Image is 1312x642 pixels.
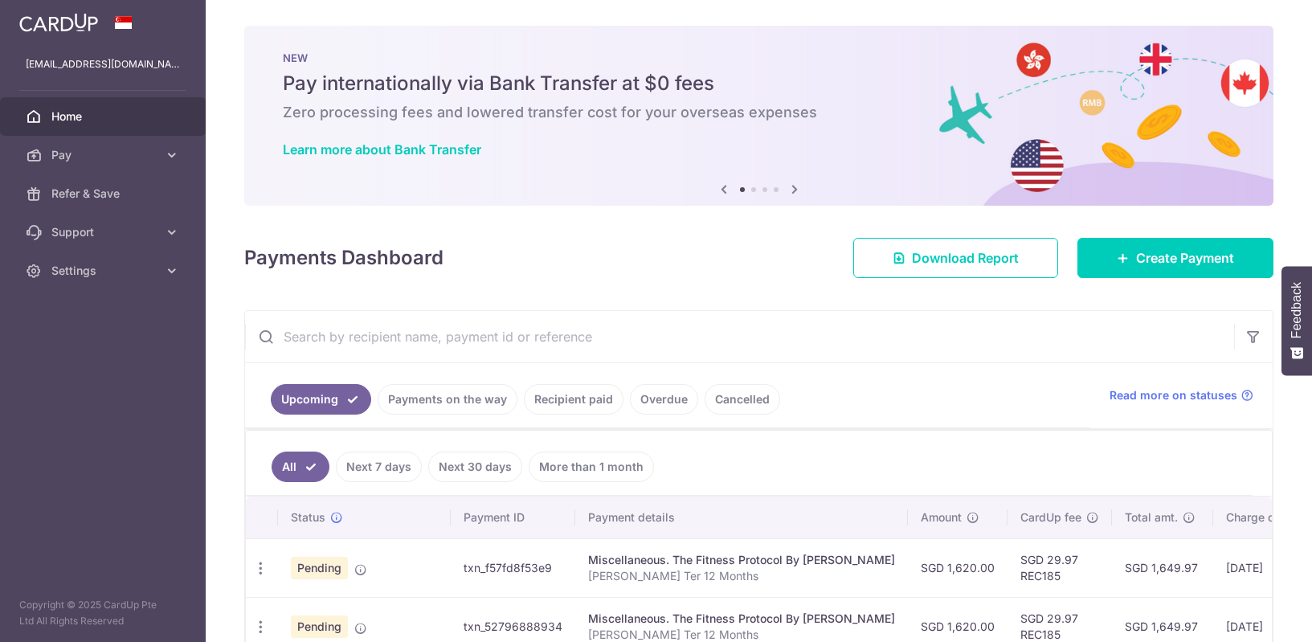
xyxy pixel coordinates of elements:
[283,141,481,157] a: Learn more about Bank Transfer
[1077,238,1273,278] a: Create Payment
[588,552,895,568] div: Miscellaneous. The Fitness Protocol By [PERSON_NAME]
[291,509,325,525] span: Status
[271,384,371,415] a: Upcoming
[853,238,1058,278] a: Download Report
[244,26,1273,206] img: Bank transfer banner
[912,248,1019,268] span: Download Report
[451,538,575,597] td: txn_f57fd8f53e9
[26,56,180,72] p: [EMAIL_ADDRESS][DOMAIN_NAME]
[1020,509,1081,525] span: CardUp fee
[245,311,1234,362] input: Search by recipient name, payment id or reference
[1226,509,1292,525] span: Charge date
[428,452,522,482] a: Next 30 days
[1136,248,1234,268] span: Create Payment
[588,611,895,627] div: Miscellaneous. The Fitness Protocol By [PERSON_NAME]
[283,51,1235,64] p: NEW
[283,103,1235,122] h6: Zero processing fees and lowered transfer cost for your overseas expenses
[1110,387,1237,403] span: Read more on statuses
[51,186,157,202] span: Refer & Save
[1112,538,1213,597] td: SGD 1,649.97
[378,384,517,415] a: Payments on the way
[244,243,443,272] h4: Payments Dashboard
[524,384,623,415] a: Recipient paid
[51,224,157,240] span: Support
[908,538,1008,597] td: SGD 1,620.00
[1008,538,1112,597] td: SGD 29.97 REC185
[529,452,654,482] a: More than 1 month
[921,509,962,525] span: Amount
[336,452,422,482] a: Next 7 days
[1281,266,1312,375] button: Feedback - Show survey
[575,497,908,538] th: Payment details
[1125,509,1178,525] span: Total amt.
[283,71,1235,96] h5: Pay internationally via Bank Transfer at $0 fees
[1110,387,1253,403] a: Read more on statuses
[51,108,157,125] span: Home
[51,263,157,279] span: Settings
[1290,282,1304,338] span: Feedback
[705,384,780,415] a: Cancelled
[588,568,895,584] p: [PERSON_NAME] Ter 12 Months
[630,384,698,415] a: Overdue
[291,615,348,638] span: Pending
[291,557,348,579] span: Pending
[51,147,157,163] span: Pay
[451,497,575,538] th: Payment ID
[19,13,98,32] img: CardUp
[272,452,329,482] a: All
